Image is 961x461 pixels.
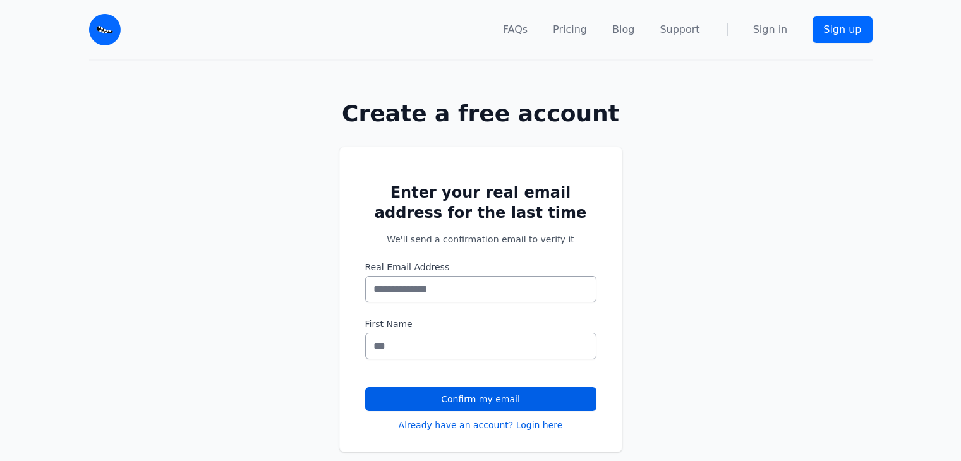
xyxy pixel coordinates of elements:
img: Email Monster [89,14,121,45]
a: Blog [612,22,634,37]
a: Sign up [813,16,872,43]
label: First Name [365,318,596,330]
label: Real Email Address [365,261,596,273]
a: Sign in [753,22,788,37]
p: We'll send a confirmation email to verify it [365,233,596,246]
button: Confirm my email [365,387,596,411]
a: Support [660,22,699,37]
a: Already have an account? Login here [399,419,563,431]
h2: Enter your real email address for the last time [365,183,596,223]
a: FAQs [503,22,528,37]
a: Pricing [553,22,587,37]
h1: Create a free account [299,101,663,126]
